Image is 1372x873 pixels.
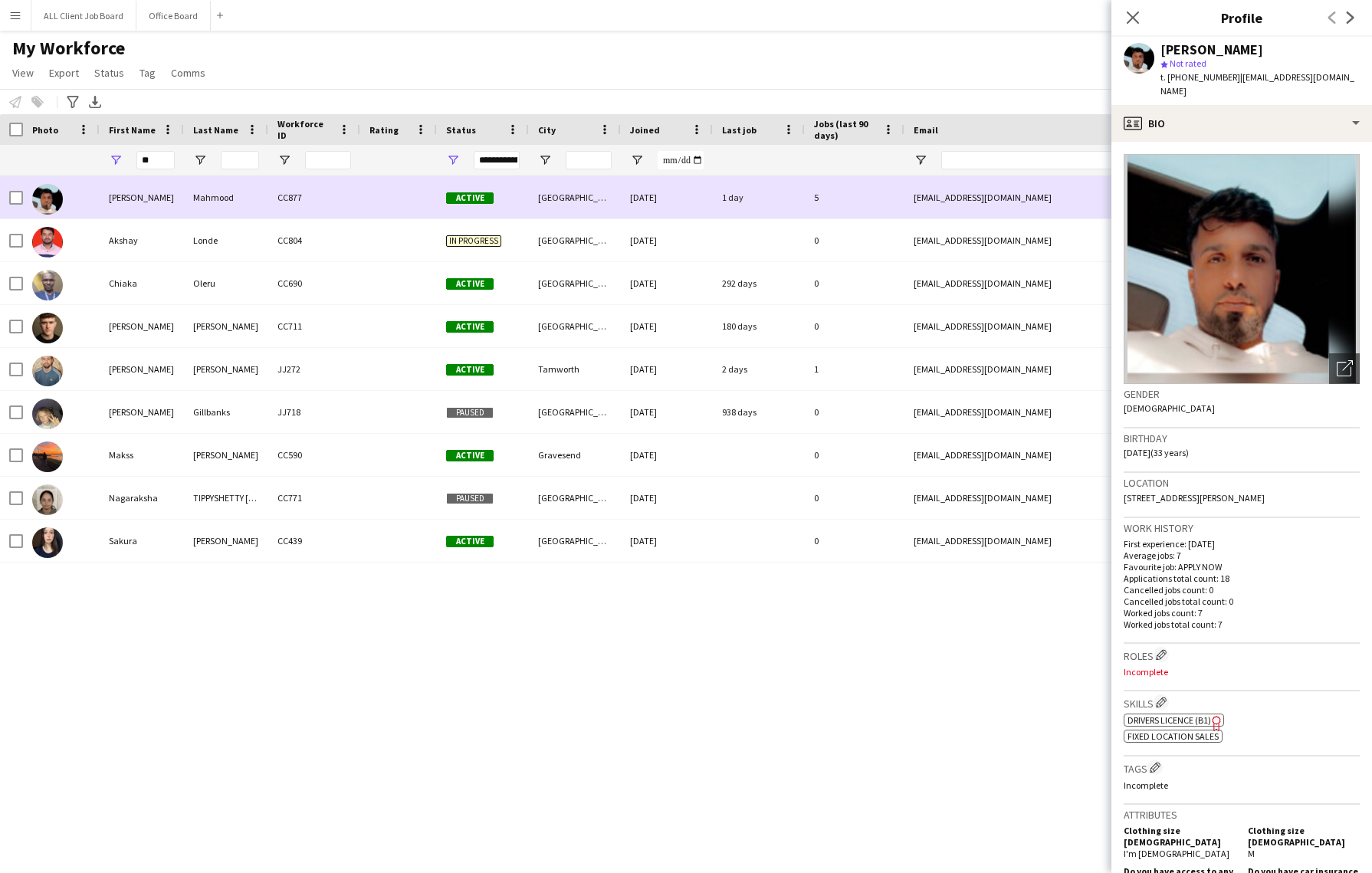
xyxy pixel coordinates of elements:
div: Makss [100,434,184,476]
div: [DATE] [621,434,713,476]
img: Chiaka Oleru [32,270,63,300]
div: TIPPYSHETTY [PERSON_NAME] [184,477,268,519]
span: Email [914,124,938,136]
p: Incomplete [1124,666,1360,678]
div: [DATE] [621,391,713,433]
h3: Roles [1124,647,1360,663]
div: [DATE] [621,520,713,562]
p: Worked jobs count: 7 [1124,607,1360,619]
img: Jake Gillbanks [32,399,63,429]
div: [PERSON_NAME] [100,176,184,218]
button: Open Filter Menu [446,153,460,167]
div: Oleru [184,262,268,304]
img: Jake Evans [32,313,63,343]
span: M [1248,848,1255,859]
div: [PERSON_NAME] [184,520,268,562]
div: [EMAIL_ADDRESS][DOMAIN_NAME] [904,391,1211,433]
p: Cancelled jobs total count: 0 [1124,596,1360,607]
div: Sakura [100,520,184,562]
button: Open Filter Menu [538,153,552,167]
a: View [6,63,40,83]
button: Open Filter Menu [109,153,123,167]
a: Comms [165,63,212,83]
img: Akshay Londe [32,227,63,258]
div: Gravesend [529,434,621,476]
div: JJ718 [268,391,360,433]
div: [PERSON_NAME] [1160,43,1263,57]
div: 0 [805,520,904,562]
div: [GEOGRAPHIC_DATA] [529,520,621,562]
div: CC711 [268,305,360,347]
div: CC590 [268,434,360,476]
span: Active [446,536,494,547]
button: Open Filter Menu [630,153,644,167]
span: Status [94,66,124,80]
span: Tag [139,66,156,80]
div: [EMAIL_ADDRESS][DOMAIN_NAME] [904,520,1211,562]
div: CC439 [268,520,360,562]
p: Average jobs: 7 [1124,550,1360,561]
div: JJ272 [268,348,360,390]
span: Drivers Licence (B1) [1127,714,1211,726]
p: Worked jobs total count: 7 [1124,619,1360,630]
span: Joined [630,124,660,136]
span: Status [446,124,476,136]
div: [PERSON_NAME] [100,305,184,347]
img: Jake Fitzpatrick [32,356,63,386]
div: [DATE] [621,262,713,304]
span: t. [PHONE_NUMBER] [1160,71,1240,83]
div: CC877 [268,176,360,218]
div: [EMAIL_ADDRESS][DOMAIN_NAME] [904,262,1211,304]
span: My Workforce [12,37,125,60]
span: [STREET_ADDRESS][PERSON_NAME] [1124,492,1265,504]
h5: Clothing size [DEMOGRAPHIC_DATA] [1248,825,1360,848]
div: 1 day [713,176,805,218]
button: Office Board [136,1,211,31]
span: Active [446,450,494,461]
div: [DATE] [621,477,713,519]
div: [EMAIL_ADDRESS][DOMAIN_NAME] [904,434,1211,476]
div: Nagaraksha [100,477,184,519]
img: Sakura Miyamoto [32,527,63,558]
div: [EMAIL_ADDRESS][DOMAIN_NAME] [904,219,1211,261]
h3: Attributes [1124,808,1360,822]
div: 292 days [713,262,805,304]
button: ALL Client Job Board [31,1,136,31]
h3: Birthday [1124,432,1360,445]
span: Last job [722,124,757,136]
h3: Location [1124,476,1360,490]
input: First Name Filter Input [136,151,175,169]
img: Nagaraksha TIPPYSHETTY NAGARAJ [32,484,63,515]
h3: Work history [1124,521,1360,535]
div: [EMAIL_ADDRESS][DOMAIN_NAME] [904,477,1211,519]
p: Favourite job: APPLY NOW [1124,561,1360,573]
input: Last Name Filter Input [221,151,259,169]
div: Mahmood [184,176,268,218]
p: Applications total count: 18 [1124,573,1360,584]
div: [DATE] [621,219,713,261]
div: 0 [805,262,904,304]
p: First experience: [DATE] [1124,538,1360,550]
app-action-btn: Advanced filters [64,93,82,111]
div: [DATE] [621,305,713,347]
span: City [538,124,556,136]
h3: Profile [1111,8,1372,28]
div: [PERSON_NAME] [184,348,268,390]
h5: Clothing size [DEMOGRAPHIC_DATA] [1124,825,1236,848]
div: Open photos pop-in [1329,353,1360,384]
button: Open Filter Menu [193,153,207,167]
img: Akeel Mahmood [32,184,63,215]
a: Export [43,63,85,83]
div: [PERSON_NAME] [100,348,184,390]
input: Workforce ID Filter Input [305,151,351,169]
input: Joined Filter Input [658,151,704,169]
span: Workforce ID [277,118,333,141]
div: Chiaka [100,262,184,304]
div: 938 days [713,391,805,433]
span: Active [446,278,494,290]
span: Jobs (last 90 days) [814,118,877,141]
div: 0 [805,434,904,476]
div: Akshay [100,219,184,261]
div: [GEOGRAPHIC_DATA] [529,176,621,218]
div: [GEOGRAPHIC_DATA] 15 [529,477,621,519]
